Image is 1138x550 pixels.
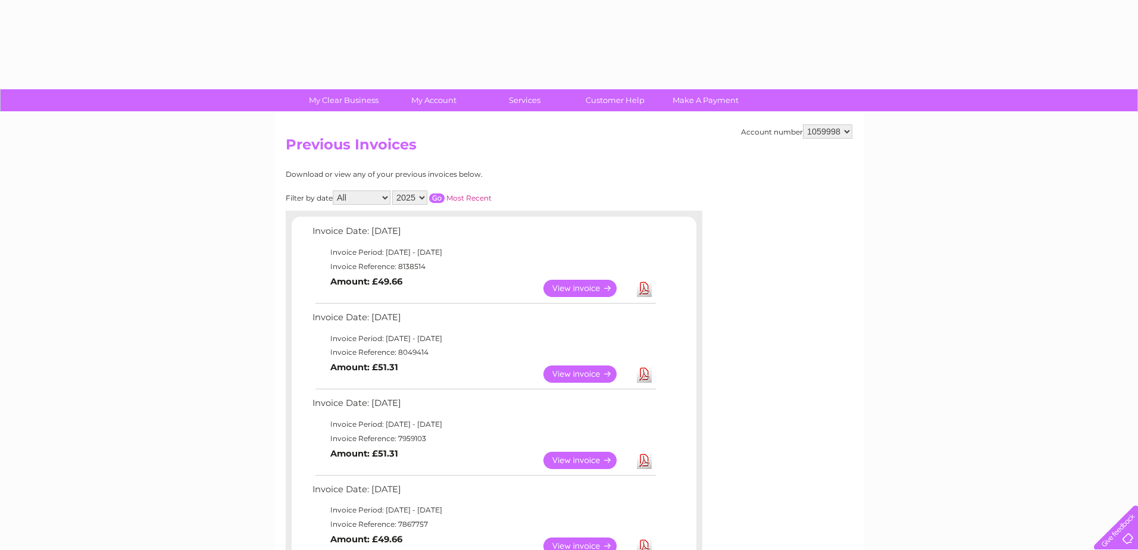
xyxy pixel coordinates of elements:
[309,332,658,346] td: Invoice Period: [DATE] - [DATE]
[309,417,658,432] td: Invoice Period: [DATE] - [DATE]
[656,89,755,111] a: Make A Payment
[385,89,483,111] a: My Account
[309,310,658,332] td: Invoice Date: [DATE]
[309,482,658,504] td: Invoice Date: [DATE]
[286,190,598,205] div: Filter by date
[309,345,658,360] td: Invoice Reference: 8049414
[309,395,658,417] td: Invoice Date: [DATE]
[309,260,658,274] td: Invoice Reference: 8138514
[446,193,492,202] a: Most Recent
[330,276,402,287] b: Amount: £49.66
[330,534,402,545] b: Amount: £49.66
[330,362,398,373] b: Amount: £51.31
[543,452,631,469] a: View
[476,89,574,111] a: Services
[637,452,652,469] a: Download
[309,245,658,260] td: Invoice Period: [DATE] - [DATE]
[330,448,398,459] b: Amount: £51.31
[741,124,852,139] div: Account number
[637,365,652,383] a: Download
[637,280,652,297] a: Download
[566,89,664,111] a: Customer Help
[286,170,598,179] div: Download or view any of your previous invoices below.
[286,136,852,159] h2: Previous Invoices
[543,280,631,297] a: View
[309,517,658,532] td: Invoice Reference: 7867757
[309,503,658,517] td: Invoice Period: [DATE] - [DATE]
[543,365,631,383] a: View
[309,432,658,446] td: Invoice Reference: 7959103
[295,89,393,111] a: My Clear Business
[309,223,658,245] td: Invoice Date: [DATE]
